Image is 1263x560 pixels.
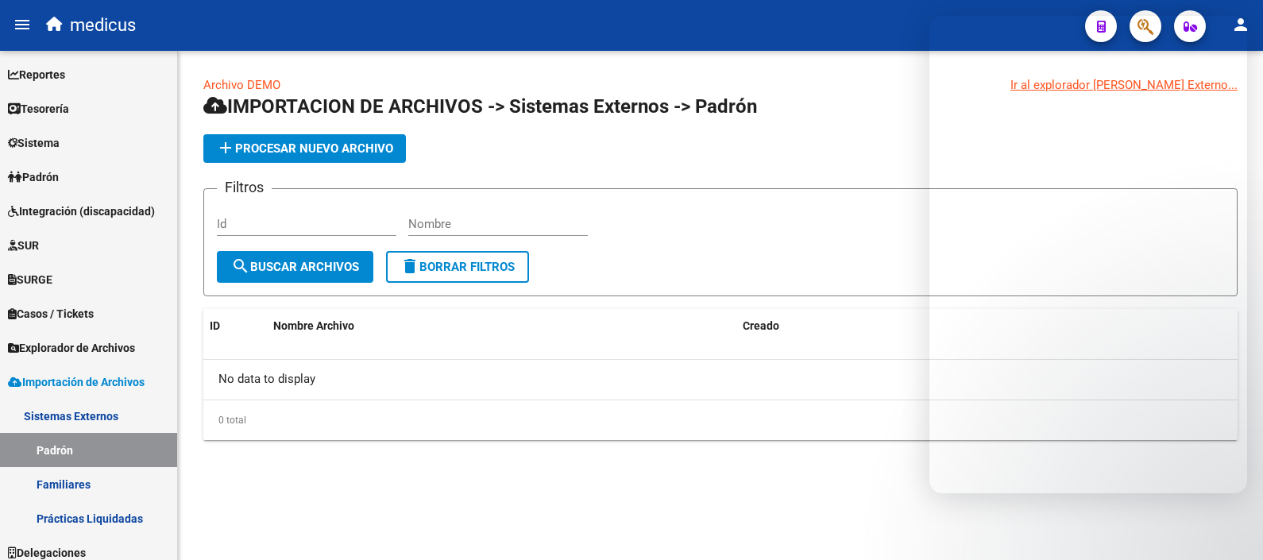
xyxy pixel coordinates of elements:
mat-icon: search [231,257,250,276]
span: Casos / Tickets [8,305,94,322]
mat-icon: add [216,138,235,157]
span: Tesorería [8,100,69,118]
span: Importación de Archivos [8,373,145,391]
span: Nombre Archivo [273,319,354,332]
button: Procesar nuevo archivo [203,134,406,163]
datatable-header-cell: Creado [736,309,1238,343]
div: 0 total [203,400,1238,440]
span: Creado [743,319,779,332]
span: medicus [70,8,136,43]
span: Procesar nuevo archivo [216,141,393,156]
mat-icon: menu [13,15,32,34]
iframe: Intercom live chat [1209,506,1247,544]
span: Explorador de Archivos [8,339,135,357]
button: Borrar Filtros [386,251,529,283]
h3: Filtros [217,176,272,199]
mat-icon: delete [400,257,419,276]
span: Sistema [8,134,60,152]
datatable-header-cell: ID [203,309,267,343]
span: Buscar Archivos [231,260,359,274]
span: Borrar Filtros [400,260,515,274]
span: SUR [8,237,39,254]
span: SURGE [8,271,52,288]
div: No data to display [203,360,1238,400]
span: Integración (discapacidad) [8,203,155,220]
iframe: Intercom live chat [929,16,1247,493]
datatable-header-cell: Nombre Archivo [267,309,736,343]
span: Reportes [8,66,65,83]
span: IMPORTACION DE ARCHIVOS -> Sistemas Externos -> Padrón [203,95,757,118]
button: Buscar Archivos [217,251,373,283]
span: ID [210,319,220,332]
span: Padrón [8,168,59,186]
a: Archivo DEMO [203,78,280,92]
